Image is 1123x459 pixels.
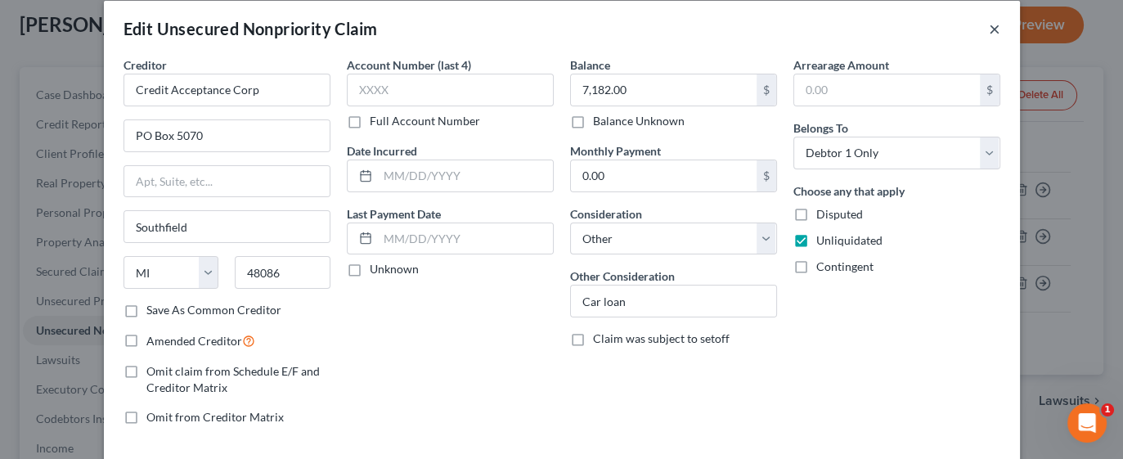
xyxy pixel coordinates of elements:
[570,142,661,160] label: Monthly Payment
[124,166,330,197] input: Apt, Suite, etc...
[571,286,776,317] input: Specify...
[146,410,284,424] span: Omit from Creditor Matrix
[793,182,905,200] label: Choose any that apply
[347,205,441,223] label: Last Payment Date
[1101,403,1114,416] span: 1
[570,268,675,285] label: Other Consideration
[378,160,553,191] input: MM/DD/YYYY
[146,302,281,318] label: Save As Common Creditor
[124,74,330,106] input: Search creditor by name...
[793,56,889,74] label: Arrearage Amount
[816,207,863,221] span: Disputed
[124,58,167,72] span: Creditor
[980,74,999,106] div: $
[370,113,480,129] label: Full Account Number
[570,205,642,223] label: Consideration
[146,334,242,348] span: Amended Creditor
[570,56,610,74] label: Balance
[757,160,776,191] div: $
[593,113,685,129] label: Balance Unknown
[124,211,330,242] input: Enter city...
[989,19,1000,38] button: ×
[146,364,320,394] span: Omit claim from Schedule E/F and Creditor Matrix
[757,74,776,106] div: $
[124,120,330,151] input: Enter address...
[378,223,553,254] input: MM/DD/YYYY
[347,142,417,160] label: Date Incurred
[370,261,419,277] label: Unknown
[816,233,883,247] span: Unliquidated
[794,74,980,106] input: 0.00
[235,256,330,289] input: Enter zip...
[793,121,848,135] span: Belongs To
[124,17,378,40] div: Edit Unsecured Nonpriority Claim
[816,259,874,273] span: Contingent
[593,331,730,345] span: Claim was subject to setoff
[571,74,757,106] input: 0.00
[347,56,471,74] label: Account Number (last 4)
[347,74,554,106] input: XXXX
[571,160,757,191] input: 0.00
[1067,403,1107,443] iframe: Intercom live chat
